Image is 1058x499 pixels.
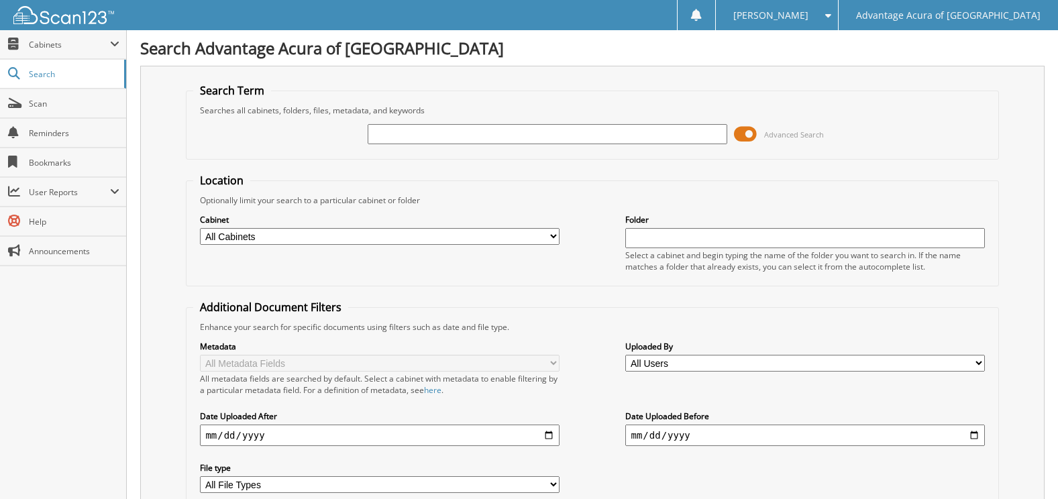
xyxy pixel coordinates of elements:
a: here [424,384,441,396]
legend: Location [193,173,250,188]
label: Cabinet [200,214,559,225]
input: end [625,425,984,446]
legend: Search Term [193,83,271,98]
span: Search [29,68,117,80]
h1: Search Advantage Acura of [GEOGRAPHIC_DATA] [140,37,1045,59]
img: scan123-logo-white.svg [13,6,114,24]
label: File type [200,462,559,474]
label: Uploaded By [625,341,984,352]
div: Searches all cabinets, folders, files, metadata, and keywords [193,105,991,116]
div: All metadata fields are searched by default. Select a cabinet with metadata to enable filtering b... [200,373,559,396]
span: Advanced Search [764,129,824,140]
input: start [200,425,559,446]
span: Announcements [29,245,119,257]
div: Enhance your search for specific documents using filters such as date and file type. [193,321,991,333]
span: Bookmarks [29,157,119,168]
span: Advantage Acura of [GEOGRAPHIC_DATA] [856,11,1041,19]
span: Scan [29,98,119,109]
span: Cabinets [29,39,110,50]
span: [PERSON_NAME] [733,11,808,19]
label: Date Uploaded Before [625,410,984,422]
span: User Reports [29,186,110,198]
label: Date Uploaded After [200,410,559,422]
div: Optionally limit your search to a particular cabinet or folder [193,195,991,206]
label: Metadata [200,341,559,352]
span: Help [29,216,119,227]
legend: Additional Document Filters [193,300,348,315]
div: Select a cabinet and begin typing the name of the folder you want to search in. If the name match... [625,249,984,272]
span: Reminders [29,127,119,139]
label: Folder [625,214,984,225]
